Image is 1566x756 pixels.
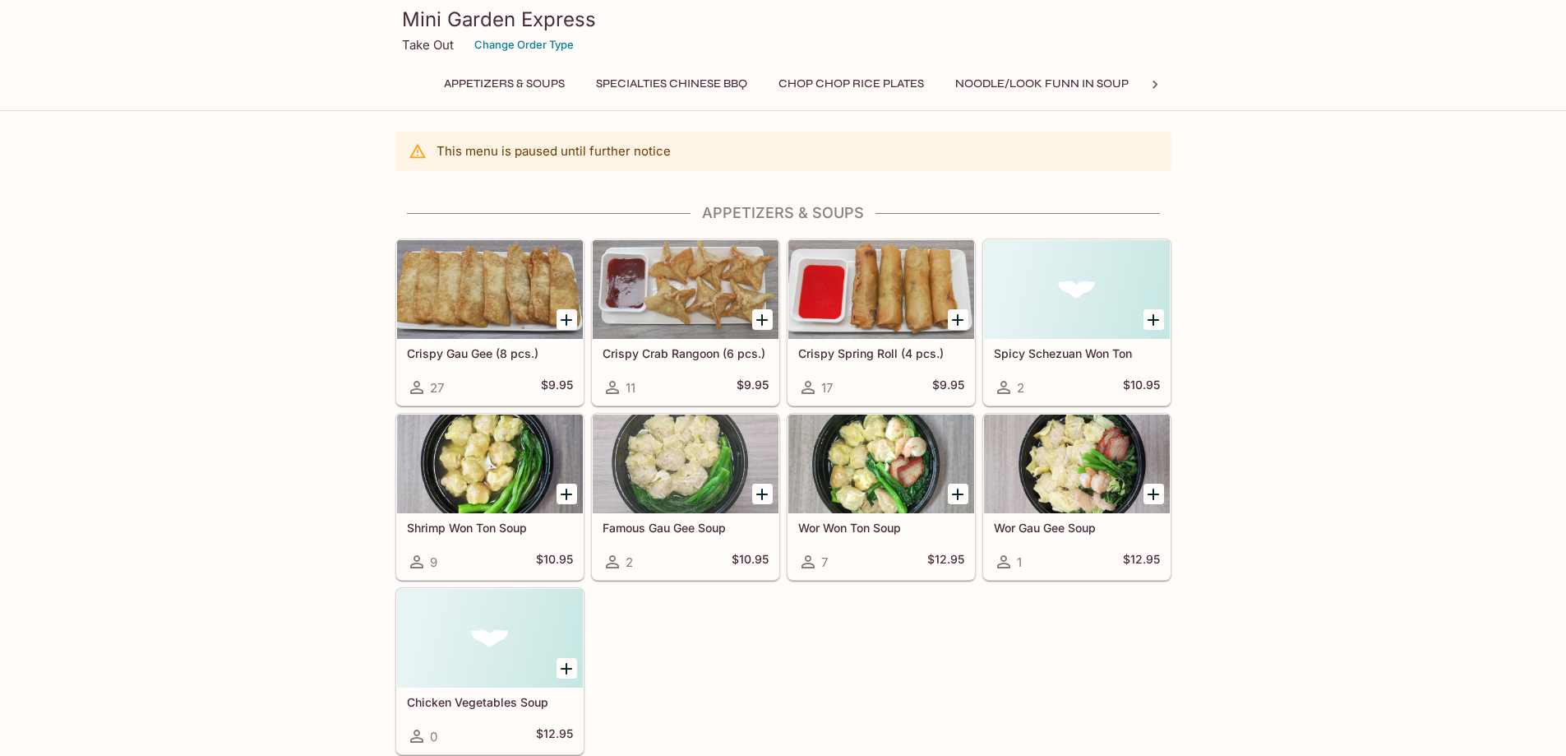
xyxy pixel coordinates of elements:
h5: $12.95 [1123,552,1160,572]
p: This menu is paused until further notice [437,143,671,159]
span: 17 [821,380,833,396]
h5: Shrimp Won Ton Soup [407,521,573,535]
p: Take Out [402,37,454,53]
span: 7 [821,554,828,570]
h5: Crispy Crab Rangoon (6 pcs.) [603,346,769,360]
button: Add Famous Gau Gee Soup [752,484,773,504]
h5: Famous Gau Gee Soup [603,521,769,535]
div: Shrimp Won Ton Soup [397,415,583,513]
button: Add Shrimp Won Ton Soup [557,484,577,504]
div: Crispy Spring Roll (4 pcs.) [788,240,974,339]
span: 11 [626,380,635,396]
div: Spicy Schezuan Won Ton [984,240,1170,339]
h5: Wor Won Ton Soup [798,521,964,535]
a: Wor Won Ton Soup7$12.95 [788,414,975,580]
span: 1 [1017,554,1022,570]
h5: $9.95 [932,378,964,397]
a: Crispy Spring Roll (4 pcs.)17$9.95 [788,239,975,406]
h5: Chicken Vegetables Soup [407,695,573,709]
div: Chicken Vegetables Soup [397,589,583,688]
h5: $12.95 [927,552,964,572]
h4: Appetizers & Soups [395,204,1171,222]
h5: $10.95 [1123,378,1160,397]
div: Crispy Crab Rangoon (6 pcs.) [593,240,778,339]
a: Chicken Vegetables Soup0$12.95 [396,588,584,754]
button: Specialties Chinese BBQ [587,72,756,95]
h5: $9.95 [541,378,573,397]
button: Add Crispy Spring Roll (4 pcs.) [948,309,968,330]
button: Add Crispy Gau Gee (8 pcs.) [557,309,577,330]
span: 9 [430,554,437,570]
h5: $10.95 [732,552,769,572]
a: Crispy Crab Rangoon (6 pcs.)11$9.95 [592,239,779,406]
a: Shrimp Won Ton Soup9$10.95 [396,414,584,580]
div: Crispy Gau Gee (8 pcs.) [397,240,583,339]
button: Appetizers & Soups [435,72,574,95]
div: Famous Gau Gee Soup [593,415,778,513]
div: Wor Won Ton Soup [788,415,974,513]
button: Add Chicken Vegetables Soup [557,658,577,679]
h3: Mini Garden Express [402,7,1165,32]
div: Wor Gau Gee Soup [984,415,1170,513]
button: Chop Chop Rice Plates [769,72,933,95]
button: Add Crispy Crab Rangoon (6 pcs.) [752,309,773,330]
a: Famous Gau Gee Soup2$10.95 [592,414,779,580]
button: Add Wor Gau Gee Soup [1143,484,1164,504]
button: Add Spicy Schezuan Won Ton [1143,309,1164,330]
h5: $10.95 [536,552,573,572]
span: 2 [626,554,633,570]
a: Spicy Schezuan Won Ton2$10.95 [983,239,1171,406]
h5: Crispy Spring Roll (4 pcs.) [798,346,964,360]
h5: Spicy Schezuan Won Ton [994,346,1160,360]
span: 0 [430,729,437,744]
h5: $12.95 [536,726,573,746]
button: Add Wor Won Ton Soup [948,484,968,504]
a: Crispy Gau Gee (8 pcs.)27$9.95 [396,239,584,406]
h5: $9.95 [737,378,769,397]
span: 2 [1017,380,1024,396]
h5: Wor Gau Gee Soup [994,521,1160,535]
h5: Crispy Gau Gee (8 pcs.) [407,346,573,360]
a: Wor Gau Gee Soup1$12.95 [983,414,1171,580]
span: 27 [430,380,444,396]
button: Noodle/Look Funn in Soup [946,72,1138,95]
button: Change Order Type [467,32,581,58]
